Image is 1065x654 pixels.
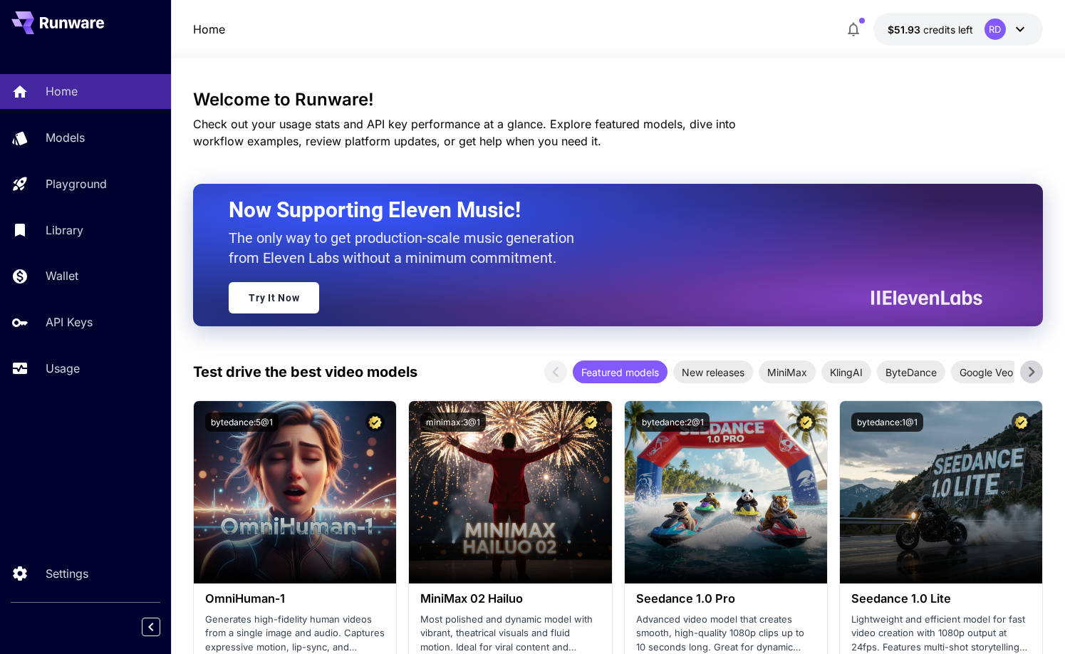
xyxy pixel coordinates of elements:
p: Settings [46,565,88,582]
p: Library [46,222,83,239]
p: Playground [46,175,107,192]
nav: breadcrumb [193,21,225,38]
h3: Seedance 1.0 Pro [636,592,816,606]
img: alt [409,401,611,583]
span: Check out your usage stats and API key performance at a glance. Explore featured models, dive int... [193,117,736,148]
span: New releases [673,365,753,380]
button: Certified Model – Vetted for best performance and includes a commercial license. [365,412,385,432]
div: RD [985,19,1006,40]
iframe: Chat Widget [746,81,1065,654]
p: Models [46,129,85,146]
img: alt [194,401,396,583]
a: Try It Now [229,282,319,313]
a: Home [193,21,225,38]
span: credits left [923,24,973,36]
p: API Keys [46,313,93,331]
button: Certified Model – Vetted for best performance and includes a commercial license. [581,412,601,432]
p: Home [46,83,78,100]
h3: MiniMax 02 Hailuo [420,592,600,606]
button: minimax:3@1 [420,412,486,432]
div: $51.93382 [888,22,973,37]
div: Featured models [573,360,667,383]
div: Widget de chat [746,81,1065,654]
img: alt [625,401,827,583]
button: $51.93382RD [873,13,1043,46]
div: New releases [673,360,753,383]
button: bytedance:5@1 [205,412,279,432]
h3: Welcome to Runware! [193,90,1042,110]
span: $51.93 [888,24,923,36]
span: Featured models [573,365,667,380]
p: The only way to get production-scale music generation from Eleven Labs without a minimum commitment. [229,228,585,268]
div: Collapse sidebar [152,614,171,640]
p: Test drive the best video models [193,361,417,383]
p: Wallet [46,267,78,284]
button: Collapse sidebar [142,618,160,636]
h3: OmniHuman‑1 [205,592,385,606]
button: bytedance:2@1 [636,412,710,432]
h2: Now Supporting Eleven Music! [229,197,971,224]
p: Usage [46,360,80,377]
